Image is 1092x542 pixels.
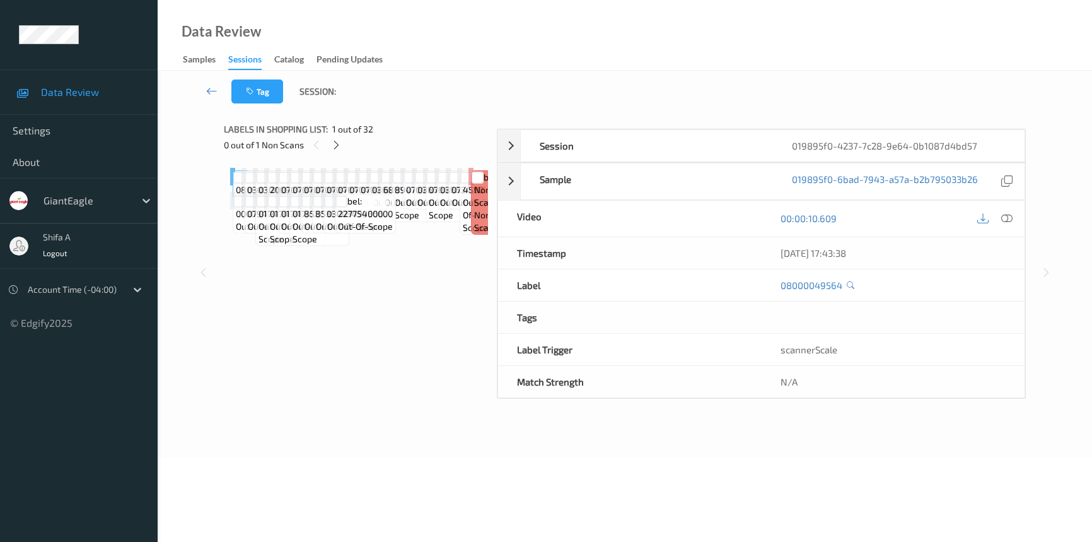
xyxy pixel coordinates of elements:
[773,130,1025,162] div: 019895f0-4237-7c28-9e64-0b1087d4bd57
[497,163,1025,200] div: Sample019895f0-6bad-7943-a57a-b2b795033b26
[781,279,842,292] a: 08000049564
[231,80,283,103] button: Tag
[258,220,313,245] span: out-of-scope
[521,163,773,199] div: Sample
[183,51,228,69] a: Samples
[274,51,317,69] a: Catalog
[498,201,762,237] div: Video
[183,53,216,69] div: Samples
[332,123,373,136] span: 1 out of 32
[440,196,495,209] span: out-of-scope
[498,366,762,398] div: Match Strength
[498,334,762,365] div: Label Trigger
[338,220,393,233] span: out-of-scope
[452,196,507,209] span: out-of-scope
[498,302,762,333] div: Tags
[236,220,291,233] span: out-of-scope
[792,173,978,190] a: 019895f0-6bad-7943-a57a-b2b795033b26
[281,220,336,233] span: out-of-scope
[224,137,489,153] div: 0 out of 1 Non Scans
[781,247,1006,259] div: [DATE] 17:43:38
[406,196,461,209] span: out-of-scope
[293,220,346,245] span: out-of-scope
[498,237,762,269] div: Timestamp
[299,85,336,98] span: Session:
[228,53,262,70] div: Sessions
[781,212,837,225] a: 00:00:10.609
[429,196,483,221] span: out-of-scope
[182,25,261,38] div: Data Review
[762,334,1025,365] div: scannerScale
[317,53,383,69] div: Pending Updates
[497,129,1025,162] div: Session019895f0-4237-7c28-9e64-0b1087d4bd57
[274,53,304,69] div: Catalog
[521,130,773,162] div: Session
[305,220,359,233] span: out-of-scope
[270,220,322,245] span: out-of-scope
[224,123,328,136] span: Labels in shopping list:
[316,220,371,233] span: out-of-scope
[762,366,1025,398] div: N/A
[474,209,498,234] span: non-scan
[463,196,487,234] span: out-of-scope
[498,269,762,301] div: Label
[317,51,395,69] a: Pending Updates
[338,195,393,220] span: Label: 22775400000
[228,51,274,70] a: Sessions
[474,171,498,209] span: Label: Non-Scan
[248,220,303,233] span: out-of-scope
[327,220,382,233] span: out-of-scope
[417,196,472,209] span: out-of-scope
